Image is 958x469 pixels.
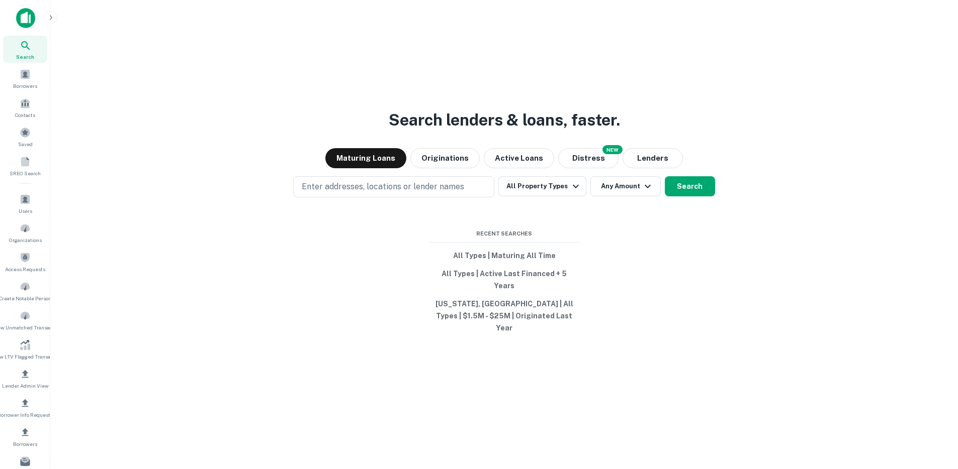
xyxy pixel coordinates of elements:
span: Access Requests [5,265,45,273]
a: Borrower Info Requests [3,394,47,421]
a: Lender Admin View [3,365,47,392]
div: NEW [602,145,623,154]
a: Borrowers [3,65,47,92]
a: Review Unmatched Transactions [3,306,47,333]
a: Access Requests [3,248,47,275]
button: All Types | Active Last Financed + 5 Years [429,265,580,295]
img: capitalize-icon.png [16,8,35,28]
span: Search [16,53,34,61]
a: Borrowers [3,423,47,450]
a: Saved [3,123,47,150]
button: All Types | Maturing All Time [429,247,580,265]
a: Review LTV Flagged Transactions [3,335,47,363]
iframe: Chat Widget [908,389,958,437]
a: Contacts [3,94,47,121]
button: Originations [410,148,480,168]
a: SREO Search [3,152,47,179]
button: Any Amount [590,176,661,196]
button: Active Loans [484,148,554,168]
span: Borrowers [13,440,37,448]
p: Enter addresses, locations or lender names [302,181,464,193]
button: Lenders [623,148,683,168]
a: Create Notable Person [3,277,47,304]
span: Lender Admin View [2,382,49,390]
span: Saved [18,140,33,148]
button: Search distressed loans with lien and other non-mortgage details. [558,148,619,168]
button: Enter addresses, locations or lender names [293,176,494,197]
button: [US_STATE], [GEOGRAPHIC_DATA] | All Types | $1.5M - $25M | Originated Last Year [429,295,580,337]
a: Search [3,36,47,63]
a: Users [3,190,47,217]
span: Recent Searches [429,229,580,238]
button: Search [665,176,715,196]
span: SREO Search [10,169,41,177]
span: Contacts [15,111,35,119]
span: Borrowers [13,82,37,90]
button: Maturing Loans [325,148,406,168]
a: Organizations [3,219,47,246]
h3: Search lenders & loans, faster. [389,108,620,132]
span: Organizations [9,236,42,244]
span: Users [19,207,32,215]
button: All Property Types [498,176,586,196]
